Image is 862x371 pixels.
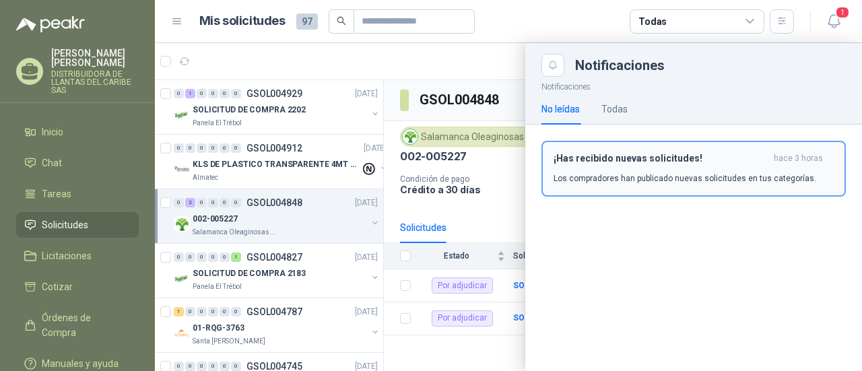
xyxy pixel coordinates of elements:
span: Inicio [42,125,63,139]
span: hace 3 horas [774,153,823,164]
p: Notificaciones [525,77,862,94]
span: Chat [42,156,62,170]
button: 1 [822,9,846,34]
button: ¡Has recibido nuevas solicitudes!hace 3 horas Los compradores han publicado nuevas solicitudes en... [541,141,846,197]
span: Licitaciones [42,248,92,263]
div: Notificaciones [575,59,846,72]
span: Manuales y ayuda [42,356,119,371]
div: Todas [638,14,667,29]
p: Los compradores han publicado nuevas solicitudes en tus categorías. [554,172,816,184]
p: [PERSON_NAME] [PERSON_NAME] [51,48,139,67]
button: Close [541,54,564,77]
p: DISTRIBUIDORA DE LLANTAS DEL CARIBE SAS [51,70,139,94]
span: 97 [296,13,318,30]
img: Logo peakr [16,16,85,32]
span: 1 [835,6,850,19]
span: Cotizar [42,279,73,294]
a: Órdenes de Compra [16,305,139,345]
a: Chat [16,150,139,176]
a: Cotizar [16,274,139,300]
span: search [337,16,346,26]
a: Solicitudes [16,212,139,238]
span: Tareas [42,187,71,201]
div: Todas [601,102,628,116]
div: No leídas [541,102,580,116]
h1: Mis solicitudes [199,11,286,31]
a: Tareas [16,181,139,207]
a: Inicio [16,119,139,145]
h3: ¡Has recibido nuevas solicitudes! [554,153,768,164]
span: Solicitudes [42,217,88,232]
a: Licitaciones [16,243,139,269]
span: Órdenes de Compra [42,310,126,340]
